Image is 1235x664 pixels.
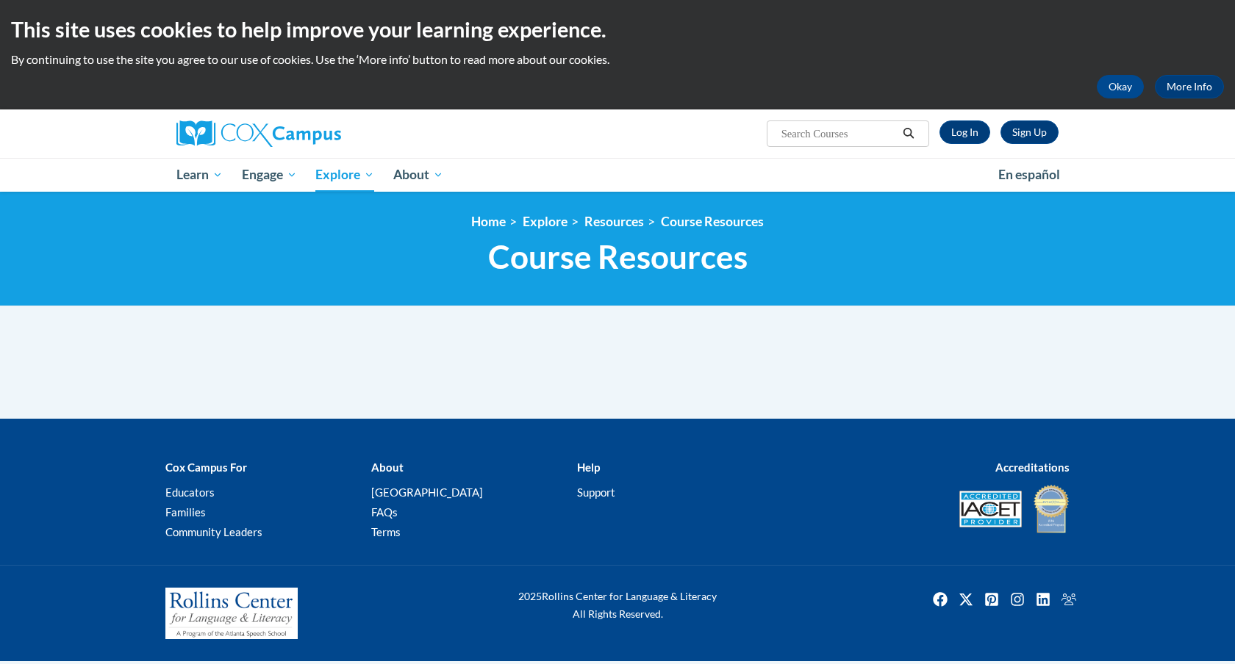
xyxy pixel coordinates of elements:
[1057,588,1081,611] img: Facebook group icon
[980,588,1003,611] a: Pinterest
[1006,588,1029,611] img: Instagram icon
[393,166,443,184] span: About
[998,167,1060,182] span: En español
[165,461,247,474] b: Cox Campus For
[928,588,952,611] a: Facebook
[989,159,1070,190] a: En español
[780,125,898,142] input: Search Courses
[661,214,764,229] a: Course Resources
[232,158,307,192] a: Engage
[371,486,483,499] a: [GEOGRAPHIC_DATA]
[11,15,1224,44] h2: This site uses cookies to help improve your learning experience.
[577,486,615,499] a: Support
[371,461,404,474] b: About
[176,166,223,184] span: Learn
[1155,75,1224,98] a: More Info
[176,120,341,147] img: Cox Campus
[954,588,978,611] img: Twitter icon
[959,491,1022,527] img: Accredited IACET® Provider
[315,166,374,184] span: Explore
[523,214,568,229] a: Explore
[1031,588,1055,611] img: LinkedIn icon
[384,158,453,192] a: About
[1033,483,1070,535] img: IDA® Accredited
[577,461,600,474] b: Help
[165,588,298,639] img: Rollins Center for Language & Literacy - A Program of the Atlanta Speech School
[463,588,772,623] div: Rollins Center for Language & Literacy All Rights Reserved.
[165,525,262,538] a: Community Leaders
[471,214,506,229] a: Home
[167,158,232,192] a: Learn
[980,588,1003,611] img: Pinterest icon
[488,237,748,276] span: Course Resources
[306,158,384,192] a: Explore
[165,486,215,499] a: Educators
[928,588,952,611] img: Facebook icon
[1000,120,1059,144] a: Register
[1006,588,1029,611] a: Instagram
[242,166,297,184] span: Engage
[518,590,542,602] span: 2025
[371,525,401,538] a: Terms
[898,125,920,142] button: Search
[154,158,1081,192] div: Main menu
[954,588,978,611] a: Twitter
[584,214,644,229] a: Resources
[995,461,1070,474] b: Accreditations
[11,51,1224,68] p: By continuing to use the site you agree to our use of cookies. Use the ‘More info’ button to read...
[1097,75,1144,98] button: Okay
[939,120,990,144] a: Log In
[371,505,398,519] a: FAQs
[1057,588,1081,611] a: Facebook Group
[165,505,206,519] a: Families
[1031,588,1055,611] a: Linkedin
[176,120,456,147] a: Cox Campus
